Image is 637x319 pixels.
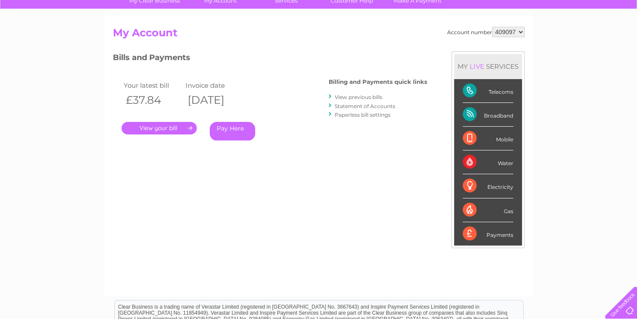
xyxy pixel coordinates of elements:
div: Electricity [463,174,513,198]
div: Clear Business is a trading name of Verastar Limited (registered in [GEOGRAPHIC_DATA] No. 3667643... [115,5,523,42]
h3: Bills and Payments [113,51,427,67]
div: LIVE [468,62,486,70]
a: View previous bills [335,94,382,100]
div: Telecoms [463,79,513,103]
a: Blog [562,37,574,43]
div: Broadband [463,103,513,127]
td: Invoice date [183,80,246,91]
h4: Billing and Payments quick links [329,79,427,85]
th: [DATE] [183,91,246,109]
div: MY SERVICES [454,54,522,79]
a: Paperless bill settings [335,112,391,118]
a: Pay Here [210,122,255,140]
div: Mobile [463,127,513,150]
img: logo.png [22,22,67,49]
a: Telecoms [531,37,557,43]
a: Water [485,37,501,43]
th: £37.84 [122,91,184,109]
div: Gas [463,198,513,222]
div: Water [463,150,513,174]
h2: My Account [113,27,525,43]
div: Payments [463,222,513,246]
a: Contact [579,37,601,43]
a: Statement of Accounts [335,103,395,109]
div: Account number [447,27,525,37]
a: Energy [506,37,525,43]
a: 0333 014 3131 [474,4,534,15]
a: . [122,122,197,134]
td: Your latest bill [122,80,184,91]
a: Log out [608,37,629,43]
